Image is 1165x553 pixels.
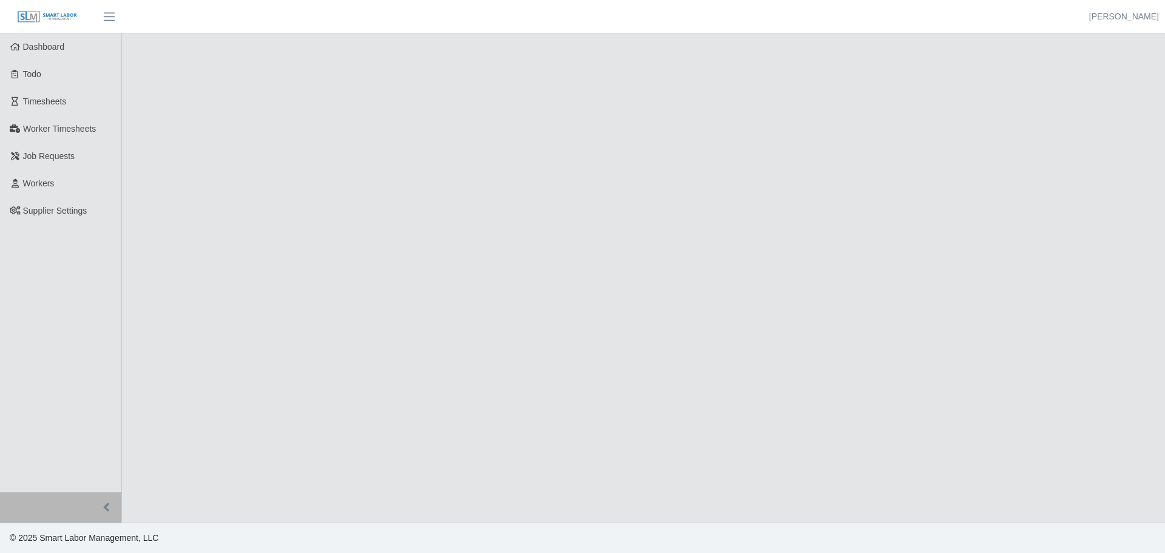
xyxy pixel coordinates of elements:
[17,10,78,24] img: SLM Logo
[23,206,87,215] span: Supplier Settings
[23,151,75,161] span: Job Requests
[23,178,55,188] span: Workers
[10,533,158,543] span: © 2025 Smart Labor Management, LLC
[1089,10,1159,23] a: [PERSON_NAME]
[23,97,67,106] span: Timesheets
[23,42,65,52] span: Dashboard
[23,124,96,134] span: Worker Timesheets
[23,69,41,79] span: Todo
